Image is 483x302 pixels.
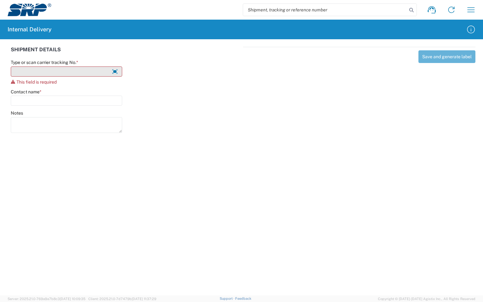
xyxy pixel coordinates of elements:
span: Server: 2025.21.0-769a9a7b8c3 [8,297,85,301]
label: Type or scan carrier tracking No. [11,60,78,65]
img: srp [8,3,51,16]
div: SHIPMENT DETAILS [11,47,240,60]
span: Copyright © [DATE]-[DATE] Agistix Inc., All Rights Reserved [378,296,475,302]
a: Support [220,297,235,300]
span: This field is required [16,79,57,85]
span: [DATE] 11:37:29 [132,297,156,301]
a: Feedback [235,297,251,300]
span: [DATE] 10:09:35 [60,297,85,301]
label: Notes [11,110,23,116]
span: Client: 2025.21.0-7d7479b [88,297,156,301]
h2: Internal Delivery [8,26,52,33]
input: Shipment, tracking or reference number [243,4,407,16]
label: Contact name [11,89,41,95]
